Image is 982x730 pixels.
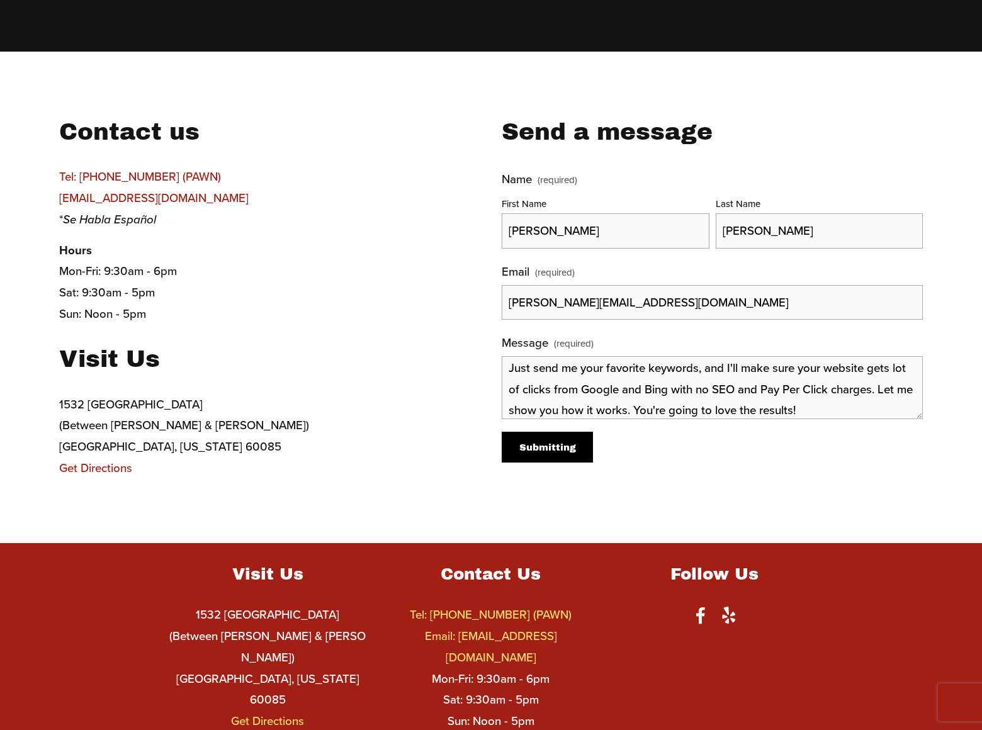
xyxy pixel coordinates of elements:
[410,604,572,626] a: Tel: [PHONE_NUMBER] (PAWN)
[63,211,156,227] em: Se Habla Español
[59,189,249,206] a: [EMAIL_ADDRESS][DOMAIN_NAME]
[519,442,576,452] span: Submitting
[59,344,407,375] h3: Visit Us
[59,394,407,479] p: 1532 [GEOGRAPHIC_DATA] (Between [PERSON_NAME] & [PERSON_NAME]) [GEOGRAPHIC_DATA], [US_STATE] 60085
[59,240,407,325] p: Mon-Fri: 9:30am - 6pm Sat: 9:30am - 5pm Sun: Noon - 5pm
[554,335,594,352] span: (required)
[716,195,923,213] div: Last Name
[59,459,132,476] a: Get Directions
[538,175,577,184] span: (required)
[502,169,532,190] span: Name
[502,356,923,419] textarea: Forget about the SEO and Pay Per Click. I have something different for you. Just send me your fav...
[692,607,709,624] a: Facebook
[59,242,92,259] strong: Hours
[390,626,592,668] a: Email: [EMAIL_ADDRESS][DOMAIN_NAME]
[502,332,548,354] span: Message
[502,195,709,213] div: First Name
[390,563,592,586] h4: Contact Us
[167,563,369,586] h4: Visit Us
[535,264,575,281] span: (required)
[59,168,221,184] a: Tel: [PHONE_NUMBER] (PAWN)
[720,607,737,624] a: Yelp
[502,116,923,148] h3: Send a message
[502,432,593,463] button: SubmittingSubmitting
[613,563,815,586] h4: Follow Us
[59,116,407,148] h3: Contact us
[502,261,529,283] span: Email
